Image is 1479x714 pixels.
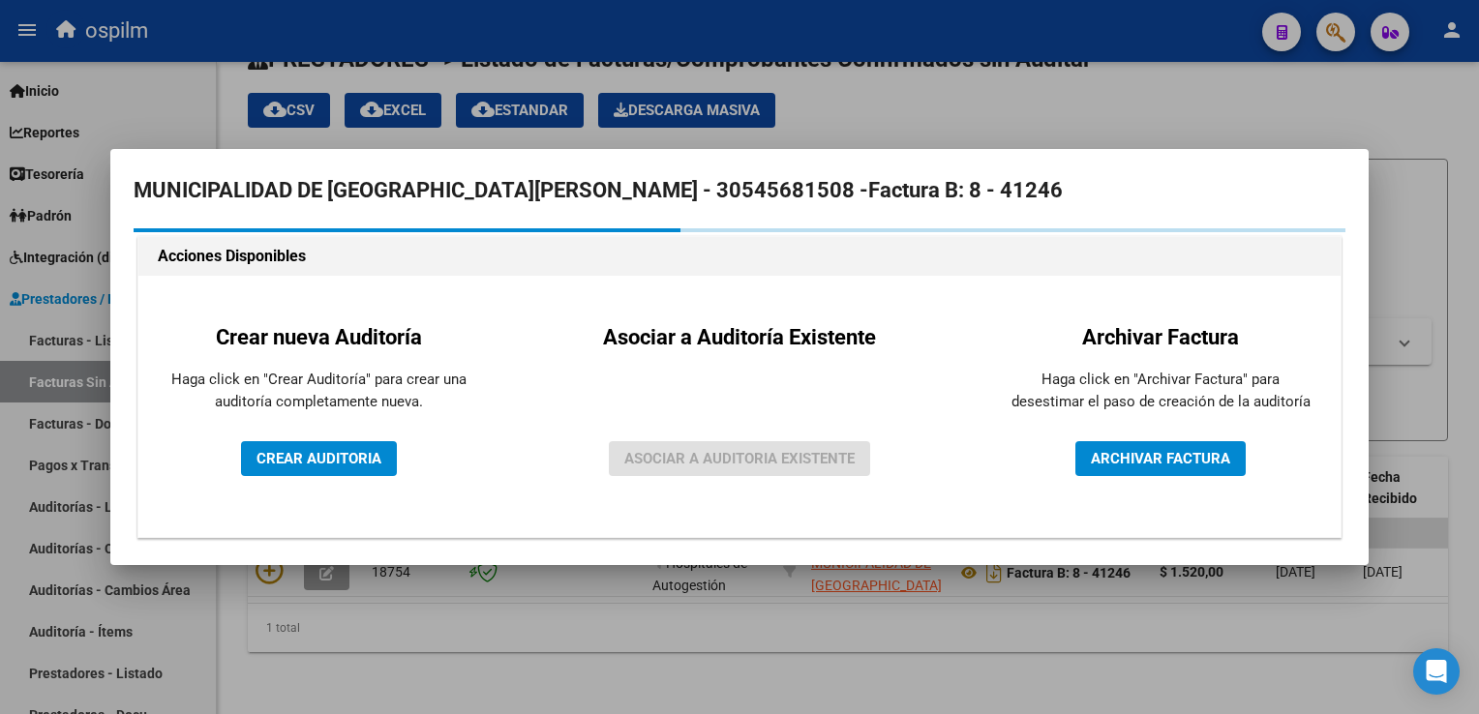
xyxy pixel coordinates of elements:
[158,245,1321,268] h1: Acciones Disponibles
[241,441,397,476] button: CREAR AUDITORIA
[257,450,381,467] span: CREAR AUDITORIA
[609,441,870,476] button: ASOCIAR A AUDITORIA EXISTENTE
[1011,369,1311,412] p: Haga click en "Archivar Factura" para desestimar el paso de creación de la auditoría
[1091,450,1230,467] span: ARCHIVAR FACTURA
[168,369,468,412] p: Haga click en "Crear Auditoría" para crear una auditoría completamente nueva.
[134,172,1345,209] h2: MUNICIPALIDAD DE [GEOGRAPHIC_DATA][PERSON_NAME] - 30545681508 -
[868,178,1063,202] strong: Factura B: 8 - 41246
[1075,441,1246,476] button: ARCHIVAR FACTURA
[624,450,855,467] span: ASOCIAR A AUDITORIA EXISTENTE
[1413,648,1460,695] div: Open Intercom Messenger
[1011,321,1311,353] h2: Archivar Factura
[168,321,468,353] h2: Crear nueva Auditoría
[603,321,876,353] h2: Asociar a Auditoría Existente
